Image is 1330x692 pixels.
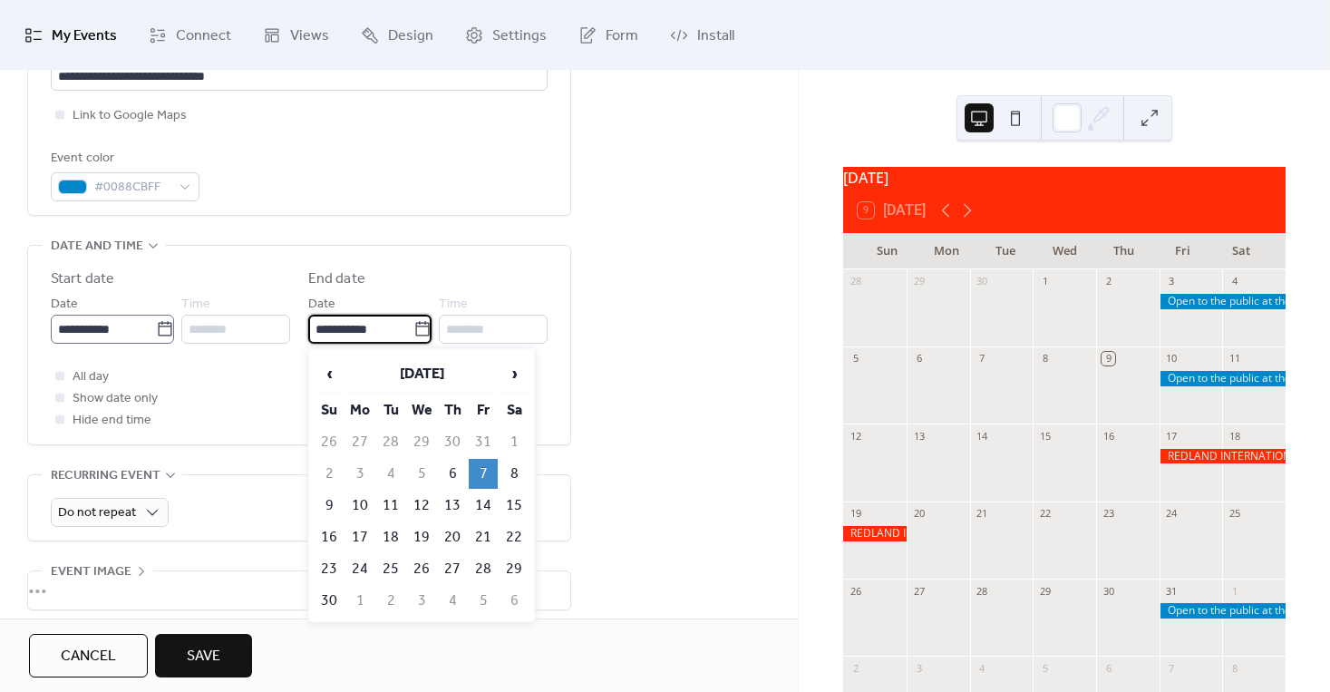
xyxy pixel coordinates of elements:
div: Fri [1153,233,1212,269]
div: 5 [849,352,862,365]
a: Design [347,7,447,63]
div: 16 [1102,429,1115,443]
div: REDLAND INTERNATIONAL ORCHID FESTIVAL [1160,449,1286,464]
div: Event color [51,148,196,170]
div: 31 [1165,584,1179,598]
td: 6 [500,586,529,616]
div: End date [308,268,365,290]
span: Design [388,22,433,50]
div: Tue [976,233,1034,269]
div: 3 [1165,275,1179,288]
div: 2 [849,661,862,675]
div: 12 [849,429,862,443]
td: 26 [315,427,344,457]
div: 23 [1102,507,1115,521]
th: Mo [345,395,374,425]
td: 27 [438,554,467,584]
div: 13 [912,429,926,443]
span: My Events [52,22,117,50]
span: #0088CBFF [94,177,170,199]
div: 4 [976,661,989,675]
span: Event image [51,561,131,583]
div: 2 [1102,275,1115,288]
td: 27 [345,427,374,457]
div: 19 [849,507,862,521]
a: Form [565,7,652,63]
td: 19 [407,522,436,552]
div: 22 [1038,507,1052,521]
div: Sat [1212,233,1271,269]
td: 3 [345,459,374,489]
td: 28 [469,554,498,584]
div: ••• [28,571,570,609]
div: 30 [1102,584,1115,598]
div: 7 [976,352,989,365]
td: 9 [315,491,344,521]
div: 25 [1228,507,1241,521]
div: Start date [51,268,114,290]
span: › [500,356,528,392]
a: My Events [11,7,131,63]
div: 9 [1102,352,1115,365]
td: 1 [500,427,529,457]
th: Fr [469,395,498,425]
td: 18 [376,522,405,552]
a: Views [249,7,343,63]
div: Mon [917,233,976,269]
div: 17 [1165,429,1179,443]
div: 7 [1165,661,1179,675]
div: 30 [976,275,989,288]
span: Show date only [73,388,158,410]
div: 24 [1165,507,1179,521]
a: Settings [451,7,560,63]
div: [DATE] [843,167,1286,189]
td: 17 [345,522,374,552]
div: Thu [1094,233,1153,269]
div: 15 [1038,429,1052,443]
span: Save [187,646,220,668]
div: Open to the public at the nursery from 9:00 AM to 3:00 PM. [1160,603,1286,619]
a: Install [656,7,748,63]
td: 24 [345,554,374,584]
td: 5 [469,586,498,616]
td: 2 [315,459,344,489]
td: 7 [469,459,498,489]
td: 5 [407,459,436,489]
span: Install [697,22,734,50]
th: Tu [376,395,405,425]
span: Cancel [61,646,116,668]
div: 8 [1228,661,1241,675]
div: REDLAND INTERNATIONAL ORCHID FESTIVAL [843,526,907,541]
div: 1 [1228,584,1241,598]
span: Do not repeat [58,501,136,525]
th: Th [438,395,467,425]
div: 29 [1038,584,1052,598]
td: 1 [345,586,374,616]
td: 6 [438,459,467,489]
td: 23 [315,554,344,584]
td: 4 [376,459,405,489]
td: 20 [438,522,467,552]
td: 14 [469,491,498,521]
div: 18 [1228,429,1241,443]
div: 5 [1038,661,1052,675]
td: 25 [376,554,405,584]
div: 10 [1165,352,1179,365]
button: Save [155,634,252,677]
td: 4 [438,586,467,616]
a: Connect [135,7,245,63]
div: 28 [976,584,989,598]
td: 21 [469,522,498,552]
div: 14 [976,429,989,443]
div: 21 [976,507,989,521]
span: Link to Google Maps [73,105,187,127]
td: 12 [407,491,436,521]
td: 13 [438,491,467,521]
div: 3 [912,661,926,675]
span: All day [73,366,109,388]
div: 28 [849,275,862,288]
td: 29 [500,554,529,584]
span: Date [51,294,78,316]
div: 27 [912,584,926,598]
div: Wed [1035,233,1094,269]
